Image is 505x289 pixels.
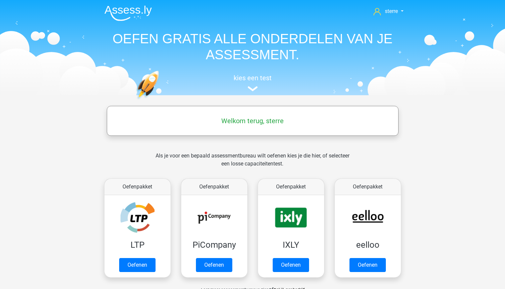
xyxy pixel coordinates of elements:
[196,258,232,272] a: Oefenen
[136,71,185,131] img: oefenen
[150,152,355,176] div: Als je voor een bepaald assessmentbureau wilt oefenen kies je die hier, of selecteer een losse ca...
[99,74,406,82] h5: kies een test
[349,258,386,272] a: Oefenen
[385,8,398,14] span: sterre
[104,5,152,21] img: Assessly
[99,31,406,63] h1: OEFEN GRATIS ALLE ONDERDELEN VAN JE ASSESSMENT.
[110,117,395,125] h5: Welkom terug, sterre
[371,7,406,15] a: sterre
[99,74,406,92] a: kies een test
[119,258,156,272] a: Oefenen
[273,258,309,272] a: Oefenen
[248,86,258,91] img: assessment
